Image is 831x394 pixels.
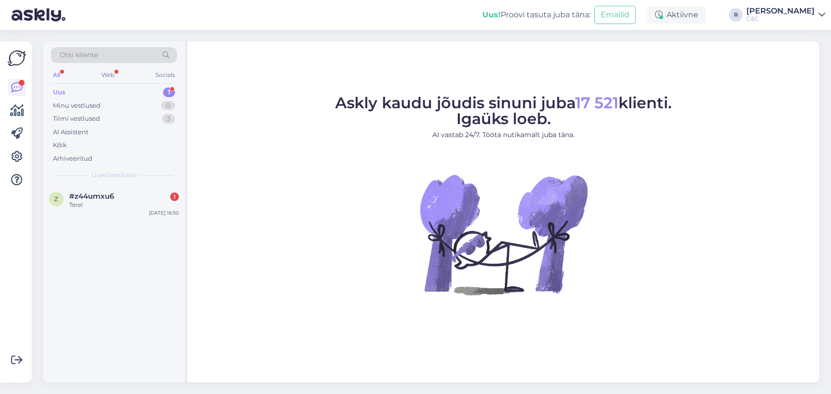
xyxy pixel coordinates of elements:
[575,93,618,112] span: 17 521
[482,10,501,19] b: Uus!
[53,114,100,124] div: Tiimi vestlused
[161,101,175,111] div: 0
[53,154,92,164] div: Arhiveeritud
[69,201,179,209] div: Tere!
[163,88,175,97] div: 1
[53,88,65,97] div: Uus
[170,192,179,201] div: 1
[335,93,672,128] span: Askly kaudu jõudis sinuni juba klienti. Igaüks loeb.
[746,7,825,23] a: [PERSON_NAME]C&C
[746,15,815,23] div: C&C
[162,114,175,124] div: 3
[53,140,67,150] div: Kõik
[647,6,706,24] div: Aktiivne
[153,69,177,81] div: Socials
[335,130,672,140] p: AI vastab 24/7. Tööta nutikamalt juba täna.
[53,127,88,137] div: AI Assistent
[149,209,179,216] div: [DATE] 16:30
[746,7,815,15] div: [PERSON_NAME]
[482,9,591,21] div: Proovi tasuta juba täna:
[69,192,114,201] span: #z44umxu6
[8,49,26,67] img: Askly Logo
[100,69,116,81] div: Web
[594,6,636,24] button: Emailid
[53,101,101,111] div: Minu vestlused
[51,69,62,81] div: All
[417,148,590,321] img: No Chat active
[54,195,58,203] span: z
[92,171,137,179] span: Uued vestlused
[729,8,743,22] div: R
[60,50,98,60] span: Otsi kliente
